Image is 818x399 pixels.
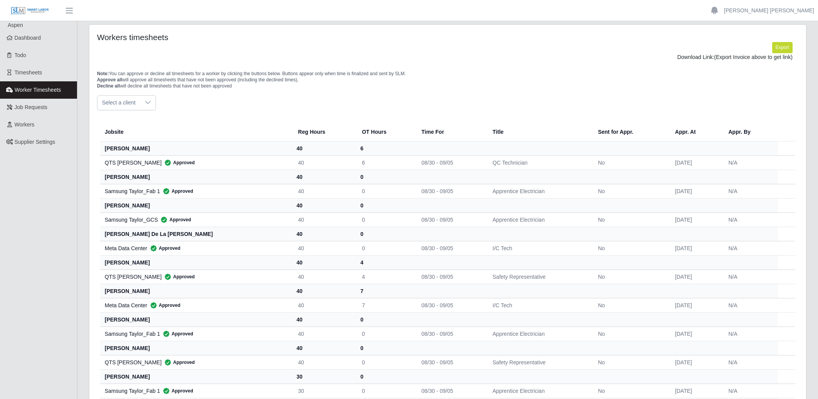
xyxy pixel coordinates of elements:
td: No [592,384,669,398]
td: 7 [356,298,415,312]
div: QTS [PERSON_NAME] [105,359,286,366]
td: No [592,155,669,170]
th: 40 [292,198,356,212]
span: Note: [97,71,109,76]
td: [DATE] [669,355,723,369]
div: Meta Data Center [105,301,286,309]
div: QTS [PERSON_NAME] [105,159,286,167]
td: 30 [292,384,356,398]
th: 30 [292,369,356,384]
td: N/A [722,298,778,312]
th: 40 [292,255,356,269]
span: Select a client [97,96,140,110]
td: [DATE] [669,155,723,170]
h4: Workers timesheets [97,32,383,42]
div: Download Link: [103,53,793,61]
td: [DATE] [669,298,723,312]
td: No [592,355,669,369]
td: 0 [356,212,415,227]
td: 40 [292,212,356,227]
td: No [592,269,669,284]
th: OT Hours [356,123,415,141]
th: [PERSON_NAME] [100,255,292,269]
span: Approved [160,387,193,395]
td: 08/30 - 09/05 [415,384,487,398]
td: 08/30 - 09/05 [415,155,487,170]
th: Time For [415,123,487,141]
td: 40 [292,269,356,284]
td: 6 [356,155,415,170]
th: [PERSON_NAME] [100,141,292,155]
td: [DATE] [669,241,723,255]
th: [PERSON_NAME] [100,170,292,184]
td: N/A [722,241,778,255]
td: 08/30 - 09/05 [415,327,487,341]
th: [PERSON_NAME] [100,341,292,355]
th: 40 [292,141,356,155]
td: 08/30 - 09/05 [415,212,487,227]
th: Appr. By [722,123,778,141]
td: [DATE] [669,327,723,341]
div: Samsung Taylor_Fab 1 [105,187,286,195]
span: Supplier Settings [15,139,55,145]
td: N/A [722,212,778,227]
th: [PERSON_NAME] [100,198,292,212]
span: Approved [158,216,191,224]
th: Title [487,123,592,141]
td: 08/30 - 09/05 [415,241,487,255]
span: Workers [15,121,35,128]
div: QTS [PERSON_NAME] [105,273,286,281]
td: N/A [722,155,778,170]
div: Samsung Taylor_Fab 1 [105,387,286,395]
span: Approved [147,244,181,252]
td: 0 [356,184,415,198]
span: Approved [147,301,181,309]
th: 40 [292,227,356,241]
td: [DATE] [669,269,723,284]
div: Meta Data Center [105,244,286,252]
th: 0 [356,341,415,355]
th: 0 [356,369,415,384]
th: [PERSON_NAME] [100,284,292,298]
span: Dashboard [15,35,41,41]
th: Jobsite [100,123,292,141]
span: Approved [162,159,195,167]
span: Todo [15,52,26,58]
p: You can approve or decline all timesheets for a worker by clicking the buttons below. Buttons app... [97,71,798,89]
td: 40 [292,355,356,369]
th: 40 [292,341,356,355]
td: I/C Tech [487,298,592,312]
td: N/A [722,269,778,284]
td: 0 [356,241,415,255]
th: [PERSON_NAME] de la [PERSON_NAME] [100,227,292,241]
div: Samsung Taylor_Fab 1 [105,330,286,338]
span: Aspen [8,22,23,28]
td: Apprentice Electrician [487,184,592,198]
td: N/A [722,355,778,369]
td: 40 [292,155,356,170]
th: 40 [292,284,356,298]
td: [DATE] [669,184,723,198]
th: 7 [356,284,415,298]
td: 40 [292,327,356,341]
td: N/A [722,327,778,341]
td: Apprentice Electrician [487,212,592,227]
td: No [592,327,669,341]
td: N/A [722,184,778,198]
td: 40 [292,241,356,255]
td: I/C Tech [487,241,592,255]
th: Reg Hours [292,123,356,141]
th: 0 [356,198,415,212]
a: [PERSON_NAME] [PERSON_NAME] [724,7,814,15]
td: QC Technician [487,155,592,170]
td: 0 [356,384,415,398]
td: 08/30 - 09/05 [415,184,487,198]
th: [PERSON_NAME] [100,312,292,327]
td: No [592,241,669,255]
td: No [592,298,669,312]
span: Approved [160,330,193,338]
td: N/A [722,384,778,398]
td: No [592,212,669,227]
td: Safety Representative [487,355,592,369]
th: 0 [356,312,415,327]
